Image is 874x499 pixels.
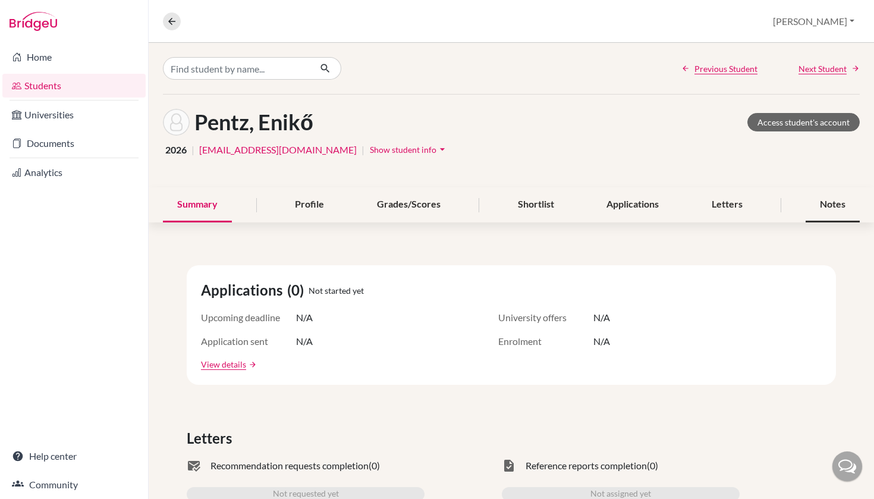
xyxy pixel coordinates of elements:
[10,12,57,31] img: Bridge-U
[2,131,146,155] a: Documents
[798,62,860,75] a: Next Student
[2,74,146,98] a: Students
[593,310,610,325] span: N/A
[694,62,757,75] span: Previous Student
[2,161,146,184] a: Analytics
[187,428,237,449] span: Letters
[436,143,448,155] i: arrow_drop_down
[526,459,647,473] span: Reference reports completion
[370,145,436,155] span: Show student info
[296,310,313,325] span: N/A
[2,103,146,127] a: Universities
[165,143,187,157] span: 2026
[163,109,190,136] img: Enikő Pentz's avatar
[194,109,313,135] h1: Pentz, Enikő
[768,10,860,33] button: [PERSON_NAME]
[2,45,146,69] a: Home
[309,284,364,297] span: Not started yet
[369,140,449,159] button: Show student infoarrow_drop_down
[296,334,313,349] span: N/A
[201,358,246,371] a: View details
[697,187,757,222] div: Letters
[363,187,455,222] div: Grades/Scores
[201,310,296,325] span: Upcoming deadline
[163,57,310,80] input: Find student by name...
[647,459,658,473] span: (0)
[199,143,357,157] a: [EMAIL_ADDRESS][DOMAIN_NAME]
[163,187,232,222] div: Summary
[806,187,860,222] div: Notes
[287,280,309,301] span: (0)
[246,360,257,369] a: arrow_forward
[498,334,593,349] span: Enrolment
[498,310,593,325] span: University offers
[681,62,757,75] a: Previous Student
[201,280,287,301] span: Applications
[747,113,860,131] a: Access student's account
[2,473,146,497] a: Community
[369,459,380,473] span: (0)
[798,62,847,75] span: Next Student
[502,459,516,473] span: task
[593,334,610,349] span: N/A
[281,187,338,222] div: Profile
[191,143,194,157] span: |
[27,8,52,19] span: Help
[361,143,364,157] span: |
[201,334,296,349] span: Application sent
[504,187,568,222] div: Shortlist
[2,444,146,468] a: Help center
[187,459,201,473] span: mark_email_read
[592,187,673,222] div: Applications
[210,459,369,473] span: Recommendation requests completion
